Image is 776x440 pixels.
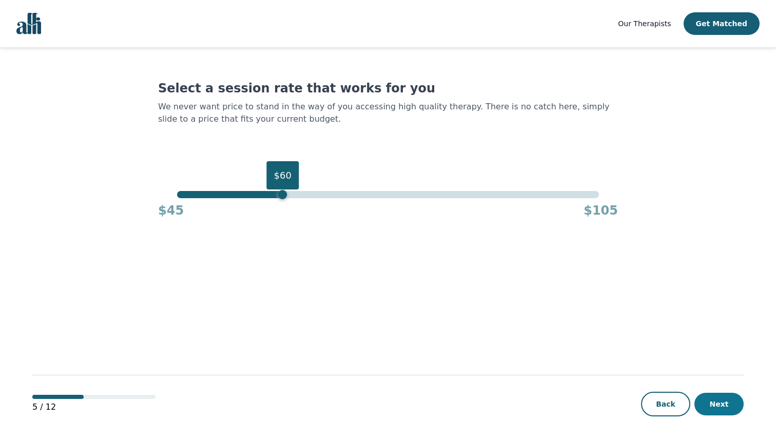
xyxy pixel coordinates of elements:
[32,401,156,413] p: 5 / 12
[641,392,690,416] button: Back
[16,13,41,34] img: alli logo
[158,202,184,219] h4: $45
[618,20,671,28] span: Our Therapists
[684,12,760,35] button: Get Matched
[158,101,618,125] p: We never want price to stand in the way of you accessing high quality therapy. There is no catch ...
[584,202,618,219] h4: $105
[618,17,671,30] a: Our Therapists
[694,393,744,415] button: Next
[158,80,618,97] h1: Select a session rate that works for you
[266,161,298,189] div: $60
